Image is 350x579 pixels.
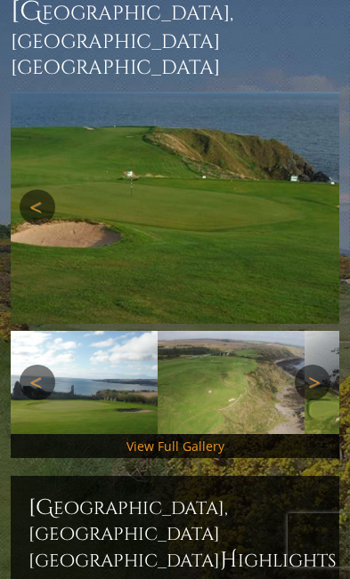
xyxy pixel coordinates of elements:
a: Previous [20,365,55,400]
a: View Full Gallery [126,438,224,454]
h2: [GEOGRAPHIC_DATA], [GEOGRAPHIC_DATA] [GEOGRAPHIC_DATA] ighlights [28,494,322,575]
a: Next [295,365,330,400]
a: Previous [20,189,55,225]
span: H [220,546,238,575]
